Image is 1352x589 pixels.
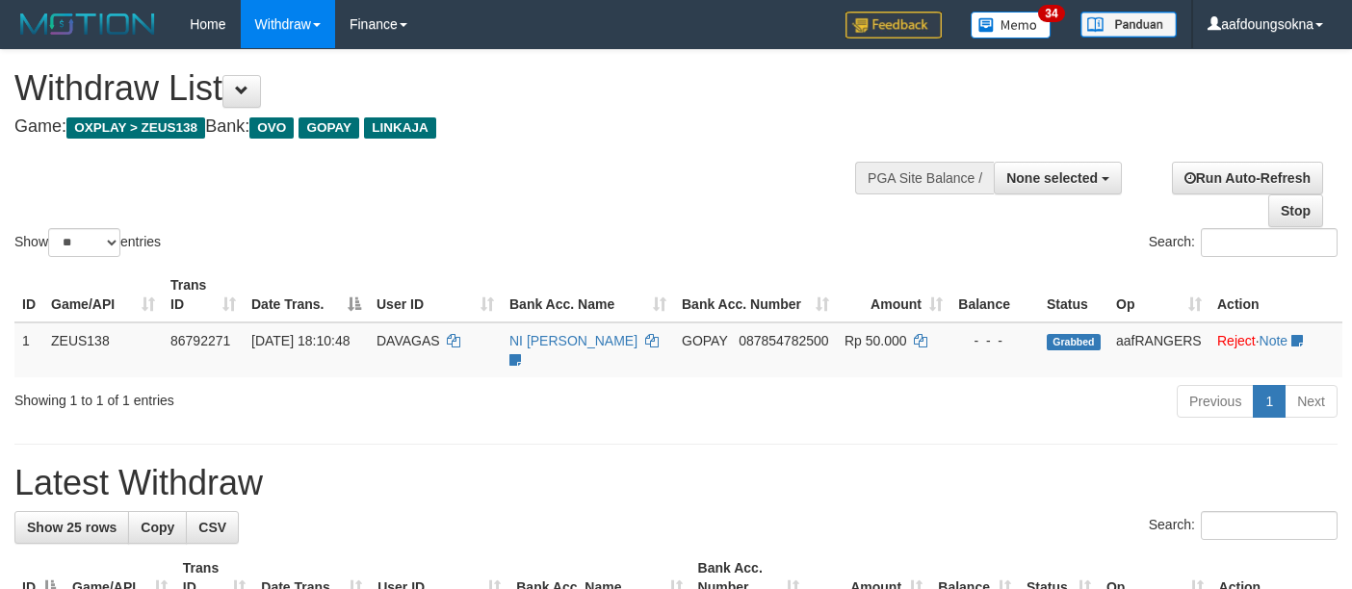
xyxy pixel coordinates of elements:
a: Copy [128,511,187,544]
div: Showing 1 to 1 of 1 entries [14,383,549,410]
label: Search: [1149,228,1338,257]
div: - - - [958,331,1031,350]
button: None selected [994,162,1122,194]
input: Search: [1201,511,1338,540]
span: [DATE] 18:10:48 [251,333,350,348]
th: Bank Acc. Number: activate to sort column ascending [674,268,837,322]
td: 1 [14,322,43,377]
h1: Latest Withdraw [14,464,1338,502]
img: MOTION_logo.png [14,10,161,38]
th: Date Trans.: activate to sort column descending [244,268,369,322]
span: None selected [1006,170,1098,186]
td: ZEUS138 [43,322,163,377]
span: DAVAGAS [377,333,440,348]
span: LINKAJA [364,117,436,139]
a: Stop [1268,194,1323,227]
a: CSV [186,511,239,544]
a: Next [1285,385,1338,418]
span: OXPLAY > ZEUS138 [66,117,205,139]
img: panduan.png [1080,12,1177,38]
a: Show 25 rows [14,511,129,544]
td: aafRANGERS [1108,322,1209,377]
span: Copy [141,520,174,535]
span: Rp 50.000 [845,333,907,348]
th: User ID: activate to sort column ascending [369,268,502,322]
a: Note [1260,333,1288,348]
span: Grabbed [1047,334,1101,350]
th: Game/API: activate to sort column ascending [43,268,163,322]
span: OVO [249,117,294,139]
img: Feedback.jpg [845,12,942,38]
span: GOPAY [299,117,359,139]
span: 34 [1038,5,1064,22]
a: Run Auto-Refresh [1172,162,1323,194]
select: Showentries [48,228,120,257]
th: Balance [950,268,1039,322]
span: CSV [198,520,226,535]
span: Show 25 rows [27,520,117,535]
h1: Withdraw List [14,69,882,108]
span: 86792271 [170,333,230,348]
th: Trans ID: activate to sort column ascending [163,268,244,322]
th: Op: activate to sort column ascending [1108,268,1209,322]
a: NI [PERSON_NAME] [509,333,637,348]
a: Previous [1177,385,1254,418]
th: Bank Acc. Name: activate to sort column ascending [502,268,674,322]
th: Action [1209,268,1342,322]
input: Search: [1201,228,1338,257]
label: Search: [1149,511,1338,540]
th: Amount: activate to sort column ascending [837,268,950,322]
th: ID [14,268,43,322]
td: · [1209,322,1342,377]
h4: Game: Bank: [14,117,882,137]
img: Button%20Memo.svg [971,12,1052,38]
span: Copy 087854782500 to clipboard [739,333,828,348]
a: Reject [1217,333,1256,348]
label: Show entries [14,228,161,257]
div: PGA Site Balance / [855,162,994,194]
a: 1 [1253,385,1286,418]
th: Status [1039,268,1108,322]
span: GOPAY [682,333,727,348]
